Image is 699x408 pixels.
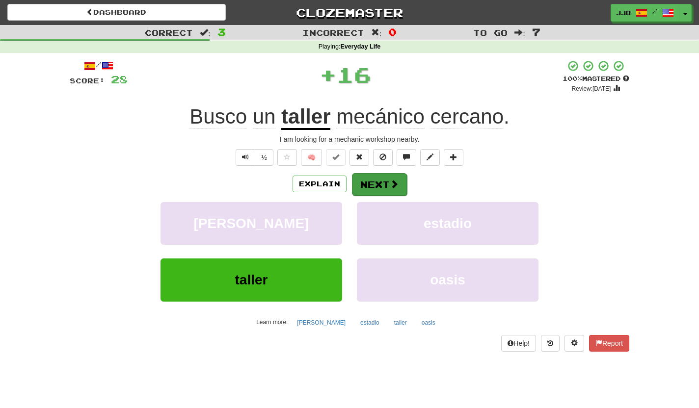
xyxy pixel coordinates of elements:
span: JJB [616,8,631,17]
button: Reset to 0% Mastered (alt+r) [349,149,369,166]
a: Clozemaster [241,4,459,21]
button: [PERSON_NAME] [292,315,351,330]
div: I am looking for a mechanic workshop nearby. [70,134,629,144]
button: Next [352,173,407,196]
span: 3 [217,26,226,38]
span: : [200,28,211,37]
button: Add to collection (alt+a) [444,149,463,166]
div: / [70,60,128,72]
span: . [330,105,509,128]
a: Dashboard [7,4,226,21]
button: ½ [255,149,273,166]
span: estadio [424,216,472,231]
span: : [514,28,525,37]
button: Favorite sentence (alt+f) [277,149,297,166]
button: estadio [357,202,538,245]
span: taller [235,272,268,287]
small: Review: [DATE] [572,85,611,92]
div: Mastered [563,75,629,83]
small: Learn more: [256,319,288,326]
span: mecánico [336,105,425,128]
button: Ignore sentence (alt+i) [373,149,393,166]
button: Explain [293,176,347,192]
button: taller [161,258,342,301]
button: oasis [416,315,441,330]
span: / [652,8,657,15]
span: 0 [388,26,397,38]
span: Incorrect [302,27,364,37]
span: cercano [430,105,504,128]
span: [PERSON_NAME] [194,216,309,231]
span: To go [473,27,508,37]
button: taller [389,315,412,330]
button: Set this sentence to 100% Mastered (alt+m) [326,149,346,166]
span: : [371,28,382,37]
u: taller [281,105,330,130]
button: Help! [501,335,536,352]
span: 100 % [563,75,582,82]
button: oasis [357,258,538,301]
button: estadio [355,315,385,330]
div: Text-to-speech controls [234,149,273,166]
span: Correct [145,27,193,37]
span: 28 [111,73,128,85]
button: Discuss sentence (alt+u) [397,149,416,166]
button: Play sentence audio (ctl+space) [236,149,255,166]
button: 🧠 [301,149,322,166]
button: Round history (alt+y) [541,335,560,352]
span: un [253,105,276,128]
a: JJB / [611,4,679,22]
span: Score: [70,76,105,85]
button: Edit sentence (alt+d) [420,149,440,166]
span: 16 [337,62,371,87]
span: Busco [189,105,247,128]
span: + [320,60,337,89]
span: oasis [430,272,465,287]
strong: Everyday Life [340,43,380,50]
button: Report [589,335,629,352]
span: 7 [532,26,540,38]
button: [PERSON_NAME] [161,202,342,245]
